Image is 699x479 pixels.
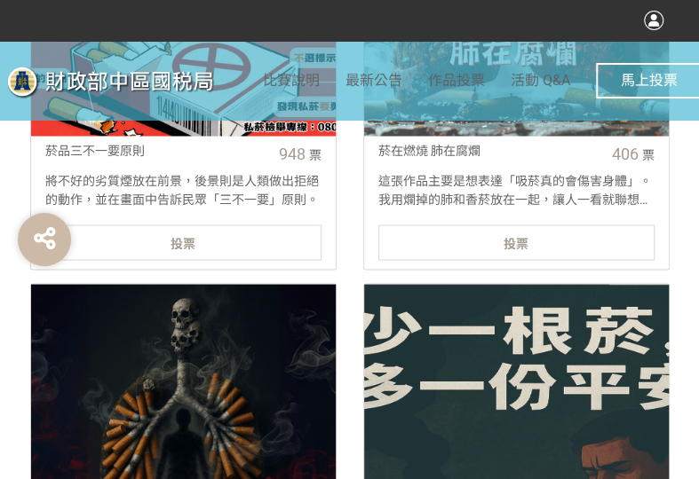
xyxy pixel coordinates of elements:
[612,145,639,163] span: 406
[263,41,320,121] a: 比賽說明
[621,72,678,89] span: 馬上投票
[346,72,402,89] span: 最新公告
[45,142,266,161] div: 菸品三不一要原則
[346,41,402,121] a: 最新公告
[364,171,669,207] div: 這張作品主要是想表達「吸菸真的會傷害身體」。我用爛掉的肺和香菸放在一起，讓人一看就聯想到抽菸會讓肺壞掉。比起單純用文字說明，用圖像直接呈現更有衝擊感，也能讓人更快理解菸害的嚴重性。希望看到這張圖...
[642,148,655,162] span: 票
[279,145,306,163] span: 948
[31,171,336,207] div: 將不好的劣質煙放在前景，後景則是人類做出拒絕的動作，並在畫面中告訴民眾「三不一要」原則。
[309,148,322,162] span: 票
[263,72,320,89] span: 比賽說明
[171,236,195,250] span: 投票
[378,142,600,161] div: 菸在燃燒 肺在腐爛
[428,41,485,121] a: 作品投票
[504,236,528,250] span: 投票
[511,41,570,121] a: 活動 Q&A
[511,72,570,89] span: 活動 Q&A
[428,72,485,89] span: 作品投票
